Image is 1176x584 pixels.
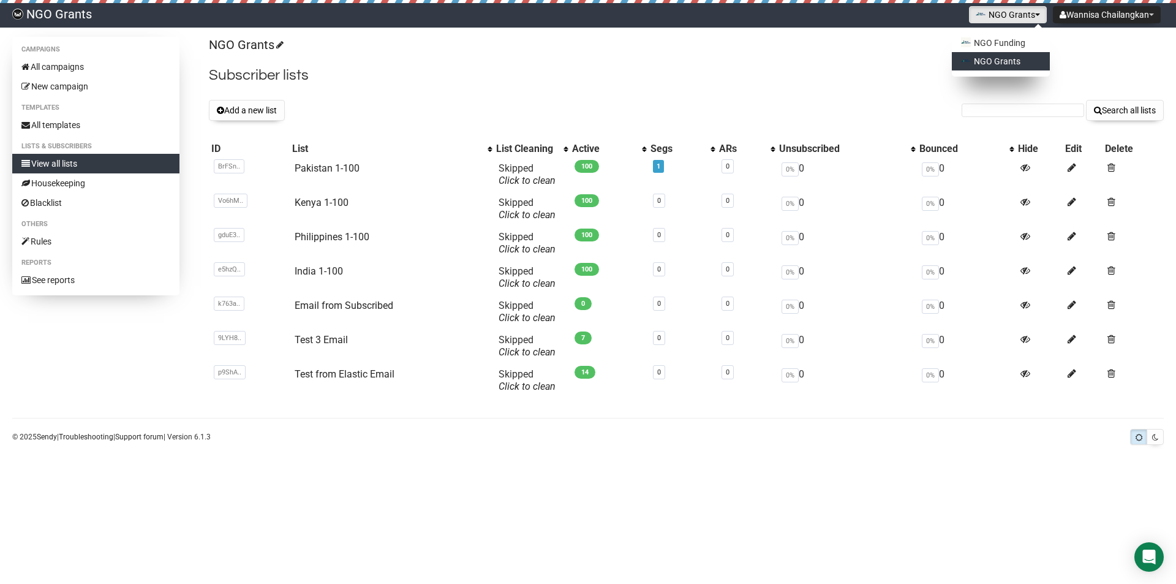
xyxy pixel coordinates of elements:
li: Others [12,217,179,232]
li: Campaigns [12,42,179,57]
a: 0 [657,231,661,239]
th: Segs: No sort applied, activate to apply an ascending sort [648,140,716,157]
a: NGO Grants [952,52,1050,70]
span: e5hzQ.. [214,262,245,276]
a: NGO Grants [209,37,282,52]
th: Hide: No sort applied, sorting is disabled [1016,140,1062,157]
a: 0 [657,334,661,342]
a: Click to clean [499,243,556,255]
p: © 2025 | | | Version 6.1.3 [12,430,211,444]
span: 9LYH8.. [214,331,246,345]
a: Blacklist [12,193,179,213]
a: Philippines 1-100 [295,231,369,243]
th: List: No sort applied, activate to apply an ascending sort [290,140,494,157]
div: Active [572,143,636,155]
a: 0 [726,162,729,170]
span: 0% [922,162,939,176]
a: NGO Funding [952,34,1050,52]
td: 0 [777,157,917,192]
a: Test 3 Email [295,334,348,346]
div: Edit [1065,143,1100,155]
span: Skipped [499,265,556,289]
th: Edit: No sort applied, sorting is disabled [1063,140,1102,157]
img: 2.png [976,9,986,19]
th: Unsubscribed: No sort applied, activate to apply an ascending sort [777,140,917,157]
a: 0 [657,197,661,205]
span: Skipped [499,197,556,221]
a: 0 [726,231,729,239]
span: Skipped [499,300,556,324]
div: ARs [719,143,764,155]
img: 1.jpg [961,37,971,47]
span: Skipped [499,334,556,358]
span: Skipped [499,368,556,392]
span: 0% [922,334,939,348]
span: gduE3.. [214,228,244,242]
a: 0 [657,265,661,273]
span: 0% [922,368,939,382]
a: Kenya 1-100 [295,197,349,208]
a: 0 [726,197,729,205]
a: Click to clean [499,175,556,186]
a: See reports [12,270,179,290]
span: 0% [782,334,799,348]
div: List [292,143,481,155]
div: Segs [650,143,704,155]
a: Click to clean [499,346,556,358]
a: 0 [726,334,729,342]
span: 0% [782,197,799,211]
a: Housekeeping [12,173,179,193]
a: New campaign [12,77,179,96]
td: 0 [917,363,1016,398]
img: 2.png [961,56,971,66]
button: Wannisa Chailangkan [1053,6,1161,23]
a: Click to clean [499,312,556,324]
a: All campaigns [12,57,179,77]
span: 7 [575,332,592,344]
span: k763a.. [214,297,244,311]
a: Rules [12,232,179,251]
button: Search all lists [1086,100,1164,121]
td: 0 [777,226,917,260]
a: Troubleshooting [59,433,113,441]
td: 0 [777,295,917,329]
th: List Cleaning: No sort applied, activate to apply an ascending sort [494,140,570,157]
span: 100 [575,229,599,241]
div: ID [211,143,287,155]
li: Lists & subscribers [12,139,179,154]
li: Reports [12,256,179,270]
th: ID: No sort applied, sorting is disabled [209,140,290,157]
span: 0 [575,297,592,310]
td: 0 [777,329,917,363]
span: 0% [922,300,939,314]
span: BrFSn.. [214,159,244,173]
a: 0 [726,368,729,376]
a: Support forum [115,433,164,441]
td: 0 [917,157,1016,192]
button: Add a new list [209,100,285,121]
td: 0 [777,363,917,398]
th: Delete: No sort applied, sorting is disabled [1102,140,1164,157]
a: 1 [657,162,660,170]
span: 14 [575,366,595,379]
span: 0% [922,231,939,245]
a: India 1-100 [295,265,343,277]
td: 0 [917,329,1016,363]
span: Skipped [499,231,556,255]
span: Vo6hM.. [214,194,247,208]
h2: Subscriber lists [209,64,1164,86]
span: 0% [782,231,799,245]
td: 0 [917,226,1016,260]
span: 100 [575,263,599,276]
a: Sendy [37,433,57,441]
span: 0% [922,197,939,211]
span: Skipped [499,162,556,186]
div: Hide [1018,143,1060,155]
a: 0 [726,265,729,273]
span: p9ShA.. [214,365,246,379]
td: 0 [917,192,1016,226]
span: 0% [782,300,799,314]
span: 100 [575,160,599,173]
a: Test from Elastic Email [295,368,394,380]
a: Email from Subscribed [295,300,393,311]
